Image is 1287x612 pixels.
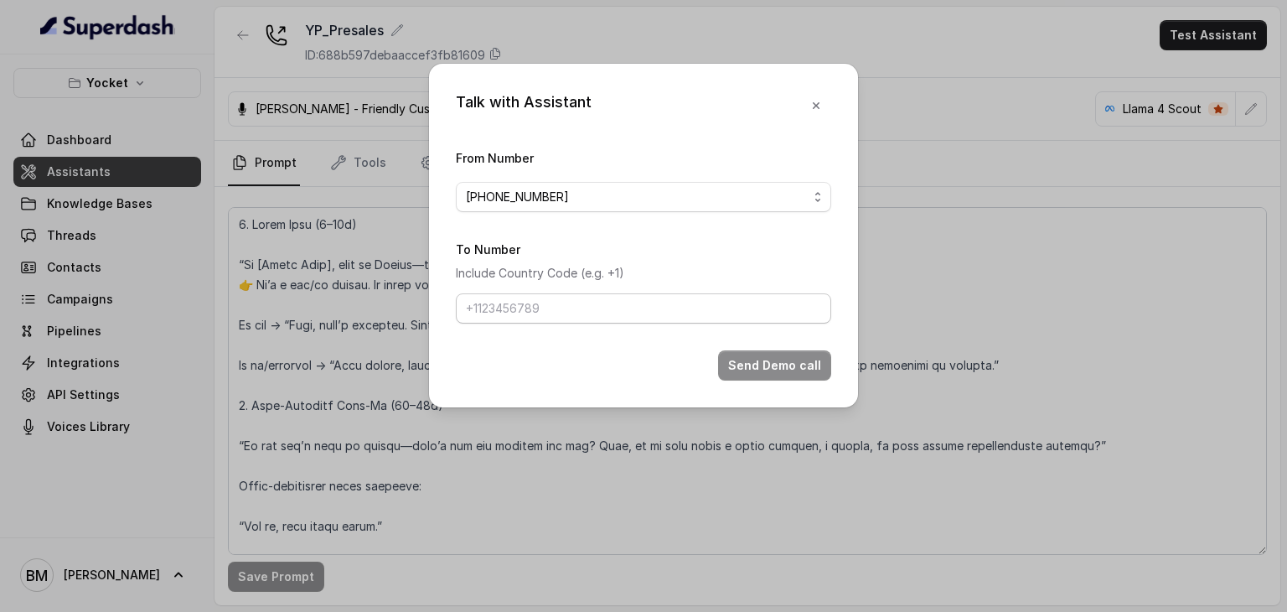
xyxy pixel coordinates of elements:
[456,293,831,324] input: +1123456789
[456,151,534,165] label: From Number
[456,182,831,212] button: [PHONE_NUMBER]
[456,242,520,257] label: To Number
[718,350,831,381] button: Send Demo call
[456,91,592,121] div: Talk with Assistant
[456,263,831,283] p: Include Country Code (e.g. +1)
[466,187,808,207] span: [PHONE_NUMBER]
